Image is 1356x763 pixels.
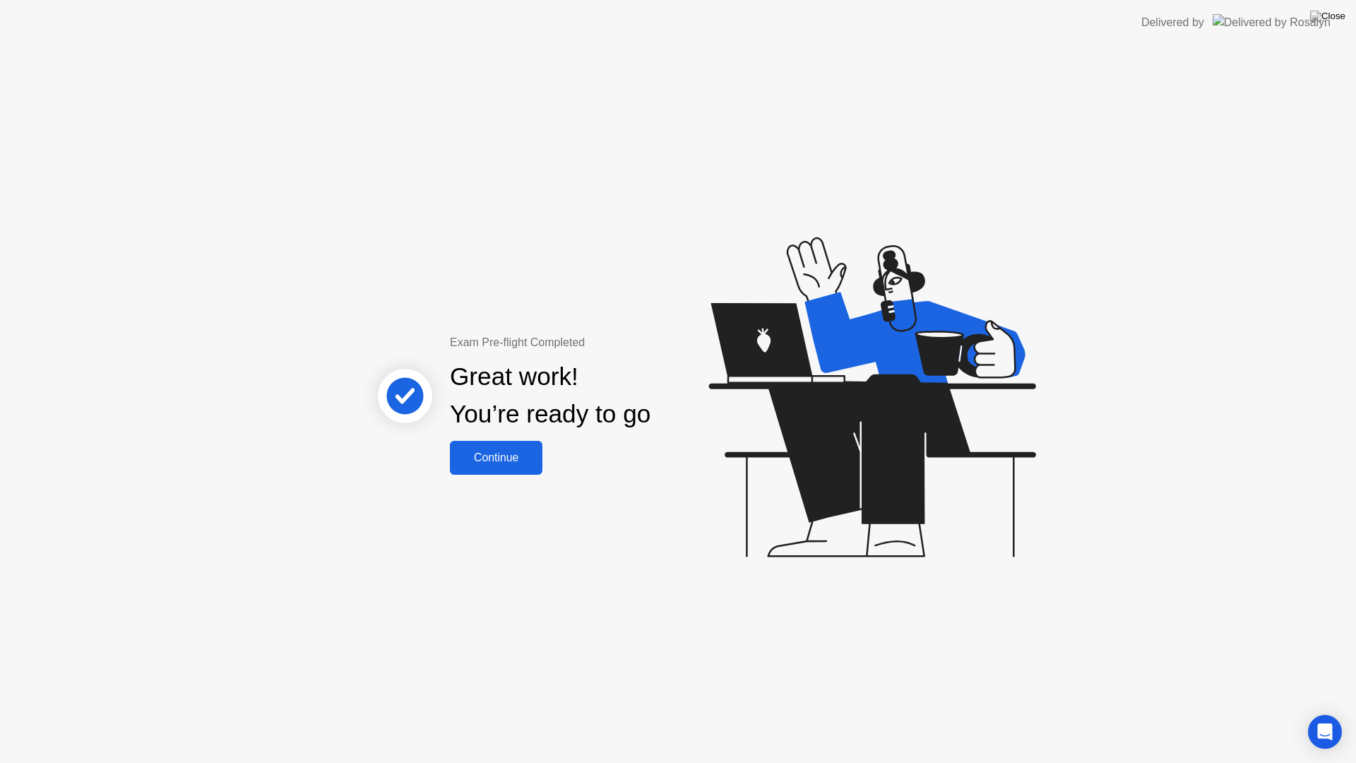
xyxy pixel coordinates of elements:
div: Delivered by [1141,14,1204,31]
button: Continue [450,441,542,475]
img: Delivered by Rosalyn [1213,14,1331,30]
div: Exam Pre-flight Completed [450,334,742,351]
img: Close [1310,11,1345,22]
div: Continue [454,451,538,464]
div: Great work! You’re ready to go [450,358,650,433]
div: Open Intercom Messenger [1308,715,1342,749]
